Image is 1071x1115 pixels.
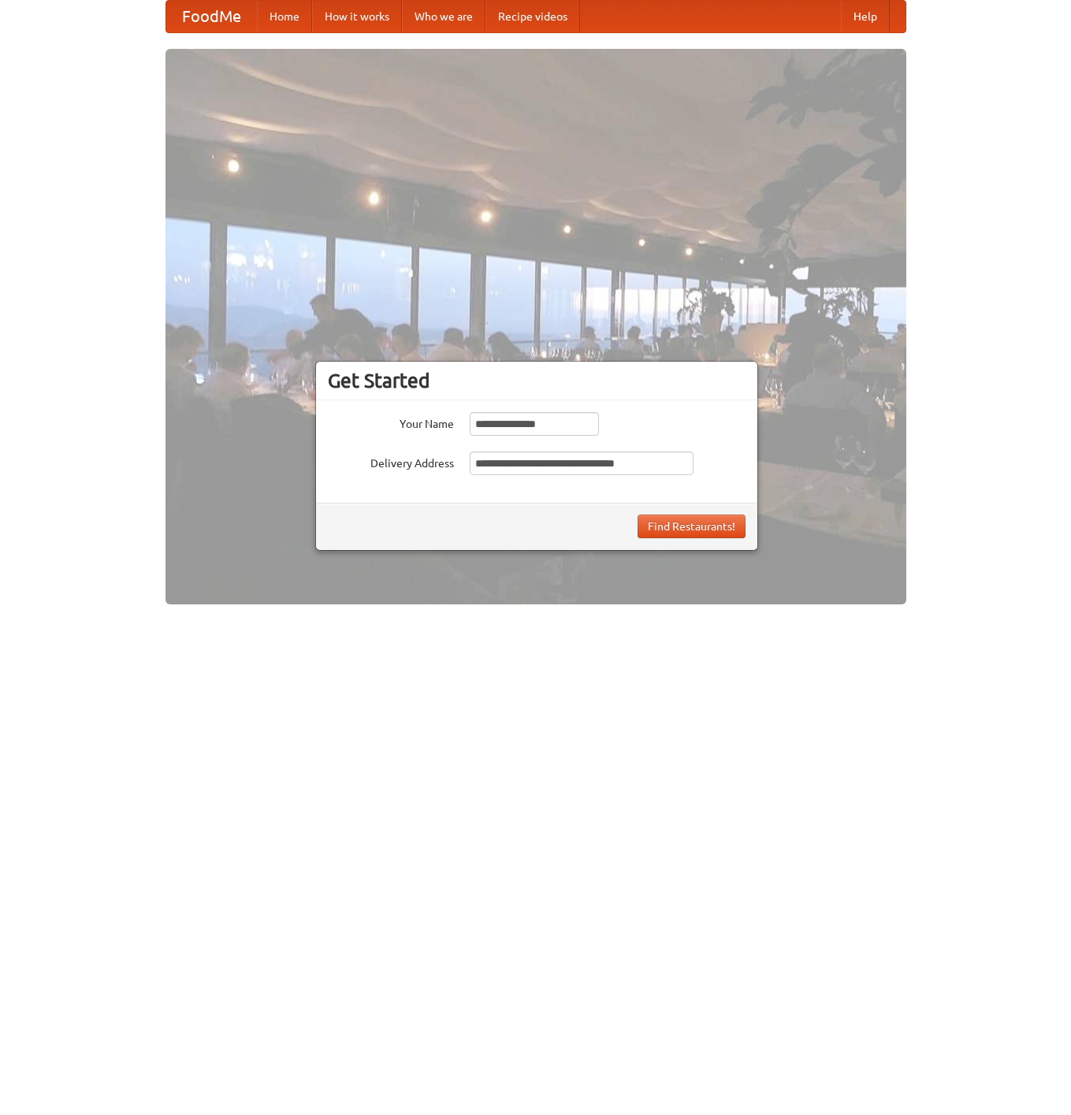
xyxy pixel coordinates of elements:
label: Delivery Address [328,452,454,471]
label: Your Name [328,412,454,432]
h3: Get Started [328,369,746,392]
a: Home [257,1,312,32]
a: FoodMe [166,1,257,32]
a: Who we are [402,1,485,32]
a: Recipe videos [485,1,580,32]
a: How it works [312,1,402,32]
a: Help [841,1,890,32]
button: Find Restaurants! [638,515,746,538]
